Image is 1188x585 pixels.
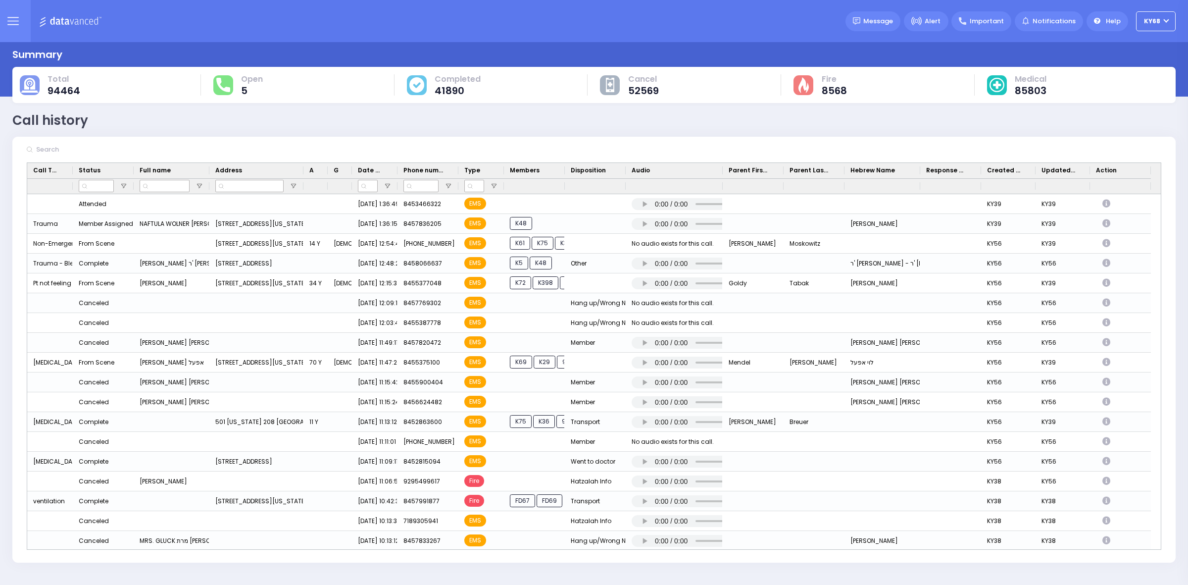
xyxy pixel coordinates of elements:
[209,353,303,372] div: [STREET_ADDRESS][US_STATE]
[464,166,480,175] span: Type
[464,297,486,309] span: EMS
[209,491,303,511] div: [STREET_ADDRESS][US_STATE]
[537,494,562,507] span: FD69
[532,237,553,250] span: K75
[1036,372,1090,392] div: KY56
[464,198,486,210] span: EMS
[215,166,242,175] span: Address
[464,396,486,408] span: EMS
[632,317,714,329] div: No audio exists for this call.
[403,378,443,386] span: 8455900404
[79,336,109,349] div: Canceled
[1036,333,1090,353] div: KY56
[926,166,967,175] span: Response Agent
[628,74,659,84] span: Cancel
[1036,313,1090,333] div: KY56
[79,317,109,329] div: Canceled
[403,299,441,307] span: 8457769302
[981,412,1036,432] div: KY56
[79,435,109,448] div: Canceled
[303,412,328,432] div: 11 Y
[352,194,397,214] div: [DATE] 1:36:49 PM
[1036,412,1090,432] div: KY39
[565,392,626,412] div: Member
[565,412,626,432] div: Transport
[79,534,109,547] div: Canceled
[79,297,109,310] div: Canceled
[334,166,338,175] span: Gender
[981,313,1036,333] div: KY56
[981,234,1036,254] div: KY56
[784,234,844,254] div: Moskowitz
[403,457,441,466] span: 8452815094
[79,166,100,175] span: Status
[403,497,440,505] span: 8457991877
[565,254,626,273] div: Other
[1036,472,1090,491] div: KY56
[403,279,442,287] span: 8455377048
[863,16,893,26] span: Message
[39,15,105,27] img: Logo
[1036,511,1090,531] div: KY38
[435,86,481,96] span: 41890
[403,200,441,208] span: 8453466322
[981,472,1036,491] div: KY38
[27,472,1151,491] div: Press SPACE to select this row.
[510,257,528,269] span: K5
[1036,452,1090,472] div: KY56
[134,353,209,372] div: [PERSON_NAME] אפעל
[1036,491,1090,511] div: KY38
[445,182,452,190] button: Open Filter Menu
[981,452,1036,472] div: KY56
[464,495,484,507] span: Fire
[12,47,62,62] div: Summary
[990,78,1004,93] img: medical-cause.svg
[533,276,558,289] span: K398
[565,293,626,313] div: Hang up/Wrong Number
[510,166,540,175] span: Members
[134,254,209,273] div: [PERSON_NAME] ר' [PERSON_NAME] - ר' [PERSON_NAME] [PERSON_NAME]
[981,254,1036,273] div: KY56
[822,86,847,96] span: 8568
[79,257,108,270] div: Complete
[403,180,439,192] input: Phone number Filter Input
[844,273,920,293] div: [PERSON_NAME]
[27,273,1151,293] div: Press SPACE to select this row.
[464,534,486,546] span: EMS
[822,74,847,84] span: Fire
[27,254,73,273] div: Trauma - Bleeding
[79,495,108,508] div: Complete
[134,372,209,392] div: [PERSON_NAME] [PERSON_NAME]
[120,182,128,190] button: Open Filter Menu
[844,531,920,551] div: [PERSON_NAME]
[510,494,535,507] span: FD67
[352,452,397,472] div: [DATE] 11:09:11 AM
[27,531,1151,551] div: Press SPACE to select this row.
[303,234,328,254] div: 14 Y
[510,217,532,230] span: K48
[27,313,1151,333] div: Press SPACE to select this row.
[352,392,397,412] div: [DATE] 11:15:24 AM
[352,412,397,432] div: [DATE] 11:13:12 AM
[352,293,397,313] div: [DATE] 12:09:17 PM
[1036,432,1090,452] div: KY56
[27,234,1151,254] div: Press SPACE to select this row.
[981,531,1036,551] div: KY38
[79,455,108,468] div: Complete
[134,472,209,491] div: [PERSON_NAME]
[987,166,1022,175] span: Created By Dispatcher
[798,77,809,93] img: fire-cause.svg
[464,515,486,527] span: EMS
[352,353,397,372] div: [DATE] 11:47:23 AM
[352,372,397,392] div: [DATE] 11:15:42 AM
[723,273,784,293] div: Goldy
[215,180,284,192] input: Address Filter Input
[1036,273,1090,293] div: KY39
[560,276,585,289] span: K303
[209,254,303,273] div: [STREET_ADDRESS]
[557,356,580,369] span: 906
[403,517,438,525] span: 7189305941
[79,376,109,389] div: Canceled
[1015,74,1046,84] span: Medical
[403,358,440,367] span: 8455375100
